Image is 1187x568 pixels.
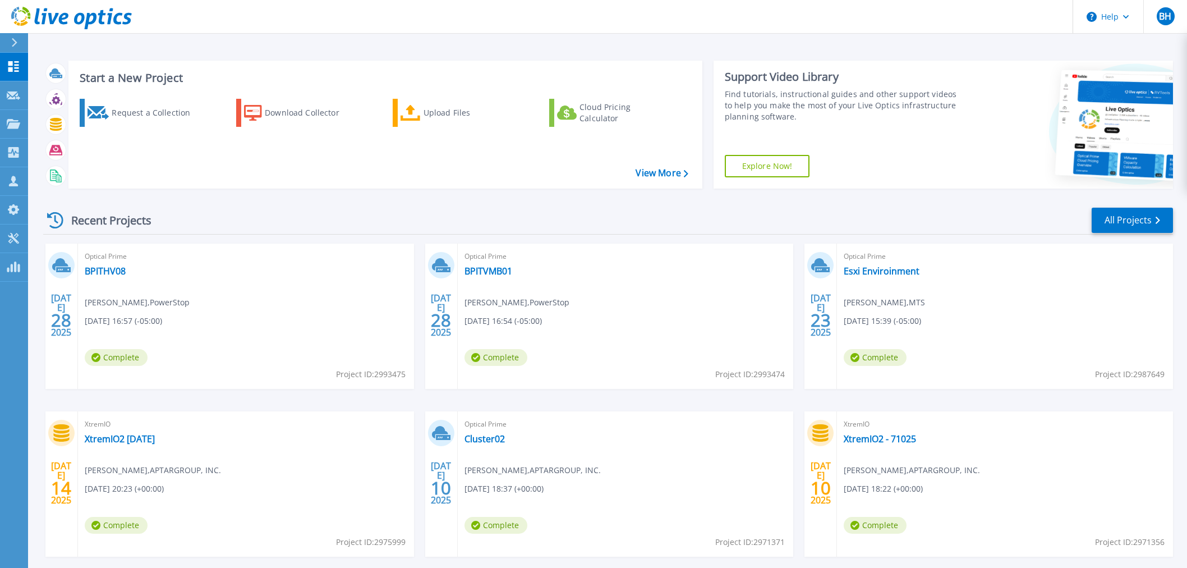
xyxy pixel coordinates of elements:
span: Optical Prime [464,250,787,263]
span: [PERSON_NAME] , APTARGROUP, INC. [464,464,601,477]
span: 10 [431,483,451,493]
span: Project ID: 2975999 [336,536,406,548]
span: Optical Prime [844,250,1166,263]
span: [DATE] 18:22 (+00:00) [844,483,923,495]
div: [DATE] 2025 [810,462,831,503]
a: Download Collector [236,99,361,127]
span: [DATE] 18:37 (+00:00) [464,483,544,495]
a: Request a Collection [80,99,205,127]
a: Cloud Pricing Calculator [549,99,674,127]
span: Project ID: 2971371 [715,536,785,548]
div: Request a Collection [112,102,201,124]
span: [PERSON_NAME] , APTARGROUP, INC. [844,464,980,477]
span: Optical Prime [464,418,787,430]
span: [PERSON_NAME] , PowerStop [85,296,190,309]
span: BH [1159,12,1171,21]
span: XtremIO [844,418,1166,430]
span: 28 [51,315,71,325]
div: [DATE] 2025 [430,295,452,336]
span: Project ID: 2987649 [1095,368,1165,381]
a: BPITHV08 [85,265,126,277]
a: XtremIO2 [DATE] [85,433,155,445]
span: 10 [811,483,831,493]
a: Cluster02 [464,433,505,445]
a: View More [636,168,688,178]
span: Optical Prime [85,250,407,263]
span: Project ID: 2993475 [336,368,406,381]
span: 14 [51,483,71,493]
h3: Start a New Project [80,72,688,84]
a: BPITVMB01 [464,265,512,277]
a: Explore Now! [725,155,810,177]
span: 23 [811,315,831,325]
div: Find tutorials, instructional guides and other support videos to help you make the most of your L... [725,89,960,122]
span: [DATE] 16:57 (-05:00) [85,315,162,327]
span: [PERSON_NAME] , APTARGROUP, INC. [85,464,221,477]
span: [DATE] 15:39 (-05:00) [844,315,921,327]
div: [DATE] 2025 [810,295,831,336]
div: Upload Files [424,102,513,124]
a: All Projects [1092,208,1173,233]
div: [DATE] 2025 [430,462,452,503]
div: Recent Projects [43,207,167,234]
div: Support Video Library [725,70,960,84]
span: [DATE] 16:54 (-05:00) [464,315,542,327]
div: Cloud Pricing Calculator [579,102,669,124]
div: [DATE] 2025 [50,295,72,336]
span: Complete [844,349,907,366]
div: [DATE] 2025 [50,462,72,503]
span: [DATE] 20:23 (+00:00) [85,483,164,495]
span: Complete [464,349,527,366]
span: XtremIO [85,418,407,430]
span: Complete [844,517,907,534]
span: Project ID: 2971356 [1095,536,1165,548]
span: 28 [431,315,451,325]
span: [PERSON_NAME] , PowerStop [464,296,569,309]
span: Complete [464,517,527,534]
span: Project ID: 2993474 [715,368,785,381]
a: Upload Files [393,99,518,127]
span: [PERSON_NAME] , MTS [844,296,925,309]
span: Complete [85,517,148,534]
div: Download Collector [265,102,355,124]
span: Complete [85,349,148,366]
a: Esxi Enviroinment [844,265,919,277]
a: XtremIO2 - 71025 [844,433,916,445]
